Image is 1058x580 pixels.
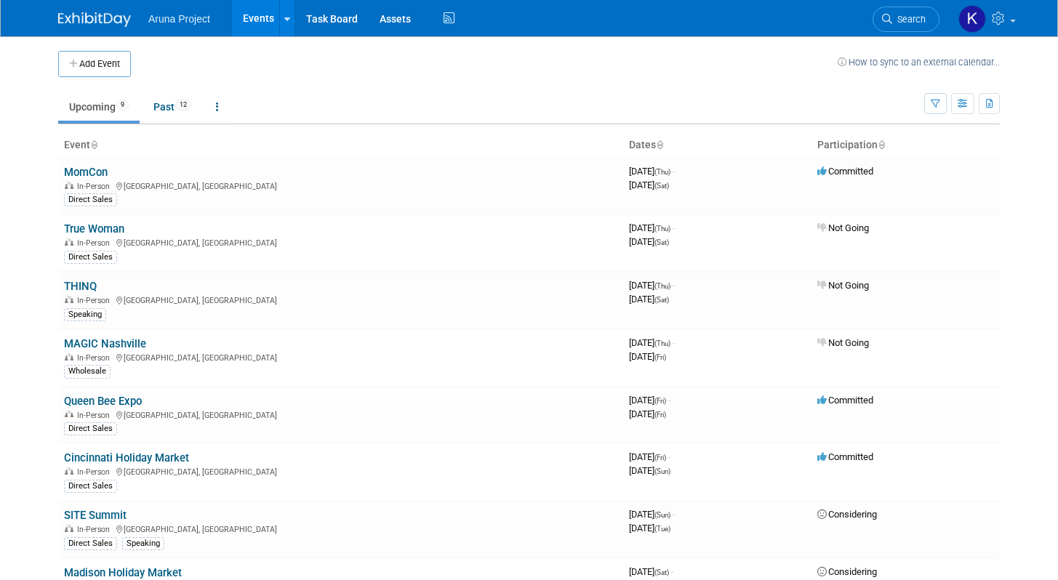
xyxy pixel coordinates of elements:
[654,525,670,533] span: (Tue)
[654,511,670,519] span: (Sun)
[64,523,617,534] div: [GEOGRAPHIC_DATA], [GEOGRAPHIC_DATA]
[64,566,182,579] a: Madison Holiday Market
[671,566,673,577] span: -
[656,139,663,150] a: Sort by Start Date
[77,296,114,305] span: In-Person
[148,13,210,25] span: Aruna Project
[64,166,108,179] a: MomCon
[817,509,877,520] span: Considering
[673,337,675,348] span: -
[175,100,191,110] span: 12
[629,395,670,406] span: [DATE]
[64,280,97,293] a: THINQ
[64,408,617,420] div: [GEOGRAPHIC_DATA], [GEOGRAPHIC_DATA]
[65,182,73,189] img: In-Person Event
[817,166,873,177] span: Committed
[629,408,666,419] span: [DATE]
[817,337,869,348] span: Not Going
[654,296,669,304] span: (Sat)
[654,467,670,475] span: (Sun)
[811,133,1000,158] th: Participation
[77,467,114,477] span: In-Person
[64,351,617,363] div: [GEOGRAPHIC_DATA], [GEOGRAPHIC_DATA]
[654,225,670,233] span: (Thu)
[64,180,617,191] div: [GEOGRAPHIC_DATA], [GEOGRAPHIC_DATA]
[64,480,117,493] div: Direct Sales
[64,395,142,408] a: Queen Bee Expo
[64,294,617,305] div: [GEOGRAPHIC_DATA], [GEOGRAPHIC_DATA]
[673,166,675,177] span: -
[65,525,73,532] img: In-Person Event
[77,182,114,191] span: In-Person
[64,251,117,264] div: Direct Sales
[958,5,986,33] img: Kristal Miller
[143,93,202,121] a: Past12
[629,465,670,476] span: [DATE]
[58,12,131,27] img: ExhibitDay
[873,7,939,32] a: Search
[654,353,666,361] span: (Fri)
[654,238,669,246] span: (Sat)
[64,465,617,477] div: [GEOGRAPHIC_DATA], [GEOGRAPHIC_DATA]
[65,238,73,246] img: In-Person Event
[629,236,669,247] span: [DATE]
[629,351,666,362] span: [DATE]
[64,451,189,464] a: Cincinnati Holiday Market
[58,51,131,77] button: Add Event
[629,523,670,533] span: [DATE]
[116,100,129,110] span: 9
[629,180,669,190] span: [DATE]
[673,280,675,291] span: -
[892,14,926,25] span: Search
[668,451,670,462] span: -
[673,222,675,233] span: -
[629,294,669,305] span: [DATE]
[654,568,669,576] span: (Sat)
[654,339,670,347] span: (Thu)
[65,353,73,361] img: In-Person Event
[629,566,673,577] span: [DATE]
[838,57,1000,68] a: How to sync to an external calendar...
[654,182,669,190] span: (Sat)
[65,296,73,303] img: In-Person Event
[673,509,675,520] span: -
[623,133,811,158] th: Dates
[64,308,106,321] div: Speaking
[77,411,114,420] span: In-Person
[629,222,675,233] span: [DATE]
[64,509,127,522] a: SITE Summit
[817,566,877,577] span: Considering
[122,537,164,550] div: Speaking
[817,395,873,406] span: Committed
[878,139,885,150] a: Sort by Participation Type
[629,337,675,348] span: [DATE]
[817,222,869,233] span: Not Going
[64,236,617,248] div: [GEOGRAPHIC_DATA], [GEOGRAPHIC_DATA]
[654,282,670,290] span: (Thu)
[64,365,111,378] div: Wholesale
[629,451,670,462] span: [DATE]
[817,451,873,462] span: Committed
[64,193,117,206] div: Direct Sales
[77,525,114,534] span: In-Person
[654,397,666,405] span: (Fri)
[64,222,124,235] a: True Woman
[629,509,675,520] span: [DATE]
[668,395,670,406] span: -
[629,280,675,291] span: [DATE]
[629,166,675,177] span: [DATE]
[77,238,114,248] span: In-Person
[654,168,670,176] span: (Thu)
[654,411,666,419] span: (Fri)
[64,337,146,350] a: MAGIC Nashville
[65,467,73,475] img: In-Person Event
[64,537,117,550] div: Direct Sales
[64,422,117,435] div: Direct Sales
[58,133,623,158] th: Event
[77,353,114,363] span: In-Person
[90,139,97,150] a: Sort by Event Name
[58,93,140,121] a: Upcoming9
[817,280,869,291] span: Not Going
[65,411,73,418] img: In-Person Event
[654,454,666,462] span: (Fri)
